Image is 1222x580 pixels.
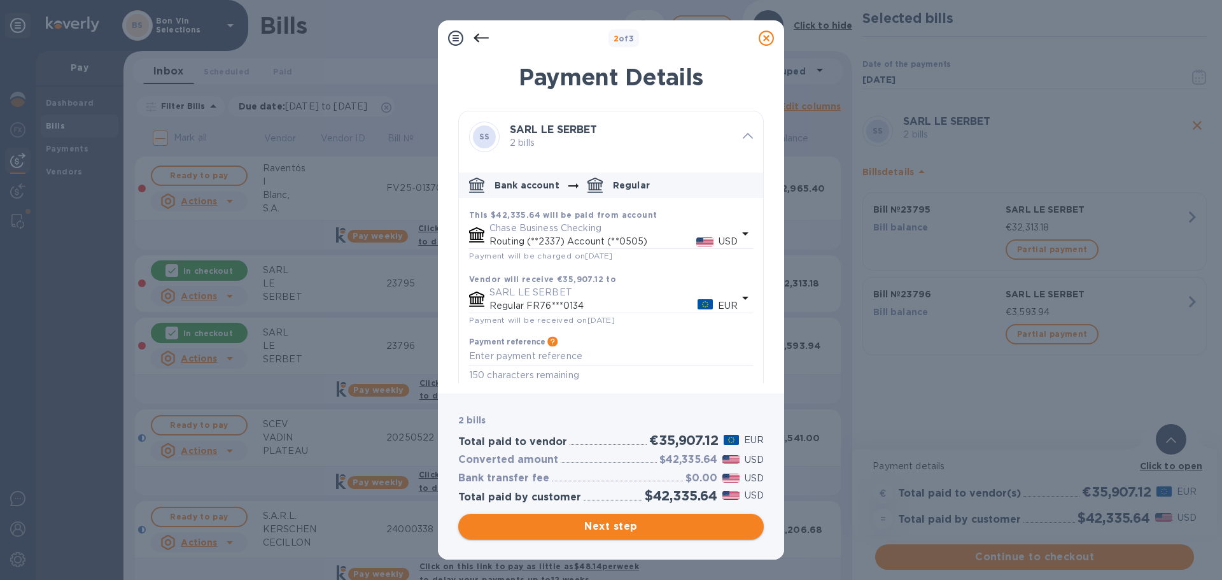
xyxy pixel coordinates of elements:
div: SSSARL LE SERBET 2 bills [459,111,763,162]
p: USD [719,235,738,248]
h2: €35,907.12 [649,432,718,448]
b: This $42,335.64 will be paid from account [469,210,657,220]
img: USD [696,237,713,246]
span: Next step [468,519,754,534]
p: 2 bills [510,136,733,150]
span: Payment will be received on [DATE] [469,315,615,325]
img: USD [722,474,740,483]
img: USD [722,455,740,464]
p: Bank account [495,179,559,192]
p: Routing (**2337) Account (**0505) [489,235,696,248]
h3: $0.00 [685,472,717,485]
h3: Bank transfer fee [458,472,549,485]
p: Regular FR76***0134 [489,299,698,313]
h2: $42,335.64 [645,488,717,504]
b: SS [479,132,490,141]
b: 2 bills [458,415,486,425]
h3: Total paid by customer [458,492,581,504]
p: USD [745,453,764,467]
p: USD [745,472,764,485]
p: Regular [613,179,650,192]
button: Next step [458,514,764,539]
p: 150 characters remaining [469,368,753,383]
h3: Total paid to vendor [458,436,567,448]
div: default-method [459,167,763,393]
h3: Converted amount [458,454,558,466]
p: EUR [718,299,738,313]
h1: Payment Details [458,64,764,90]
p: SARL LE SERBET [489,286,738,299]
p: Chase Business Checking [489,222,738,235]
b: SARL LE SERBET [510,124,597,136]
p: USD [745,489,764,502]
p: EUR [744,434,764,447]
span: 2 [614,34,619,43]
b: Vendor will receive €35,907.12 to [469,274,616,284]
span: Payment will be charged on [DATE] [469,251,613,260]
img: USD [722,491,740,500]
h3: $42,335.64 [659,454,717,466]
b: of 3 [614,34,635,43]
h3: Payment reference [469,337,545,346]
